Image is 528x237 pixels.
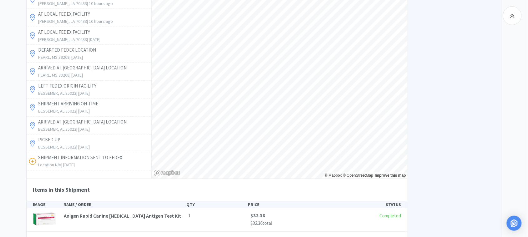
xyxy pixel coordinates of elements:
[38,136,150,144] p: PICKED UP
[38,10,150,18] p: AT LOCAL FEDEX FACILITY
[64,213,181,219] span: Anigen Rapid Canine [MEDICAL_DATA] Antigen Test Kit
[38,118,150,126] p: ARRIVED AT [GEOGRAPHIC_DATA] LOCATION
[251,213,265,219] span: $32.36
[38,46,150,54] p: DEPARTED FEDEX LOCATION
[33,201,63,208] div: IMAGE
[63,201,186,208] div: NAME / ORDER
[189,212,246,219] p: 1
[251,219,308,227] p: total
[38,144,150,150] p: BESSEMER, AL 35022 | [DATE]
[507,216,522,231] div: Open Intercom Messenger
[251,220,263,226] span: $32.36
[38,28,150,36] p: AT LOCAL FEDEX FACILITY
[38,54,150,61] p: PEARL, MS 39208 | [DATE]
[325,173,342,178] a: Mapbox
[38,72,150,78] p: PEARL, MS 39208 | [DATE]
[309,201,401,208] div: STATUS
[380,213,401,219] span: Completed
[38,18,150,25] p: [PERSON_NAME], LA 70433 | 10 hours ago
[38,126,150,133] p: BESSEMER, AL 35022 | [DATE]
[154,170,180,176] a: Mapbox logo
[38,64,150,72] p: ARRIVED AT [GEOGRAPHIC_DATA] LOCATION
[248,201,309,208] div: PRICE
[33,212,56,226] img: 54f8580adc1e4deb9a5f8d27c0e94767_12178.png
[38,108,150,114] p: BESSEMER, AL 35022 | [DATE]
[375,173,406,178] a: Improve this map
[38,161,150,168] p: Location N/A | [DATE]
[38,90,150,97] p: BESSEMER, AL 35022 | [DATE]
[343,173,373,178] a: OpenStreetMap
[186,201,248,208] div: QTY
[27,179,408,201] h4: Items in this Shipment
[38,154,150,161] p: SHIPMENT INFORMATION SENT TO FEDEX
[38,100,150,108] p: SHIPMENT ARRIVING ON-TIME
[38,36,150,43] p: [PERSON_NAME], LA 70433 | [DATE]
[38,82,150,90] p: LEFT FEDEX ORIGIN FACILITY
